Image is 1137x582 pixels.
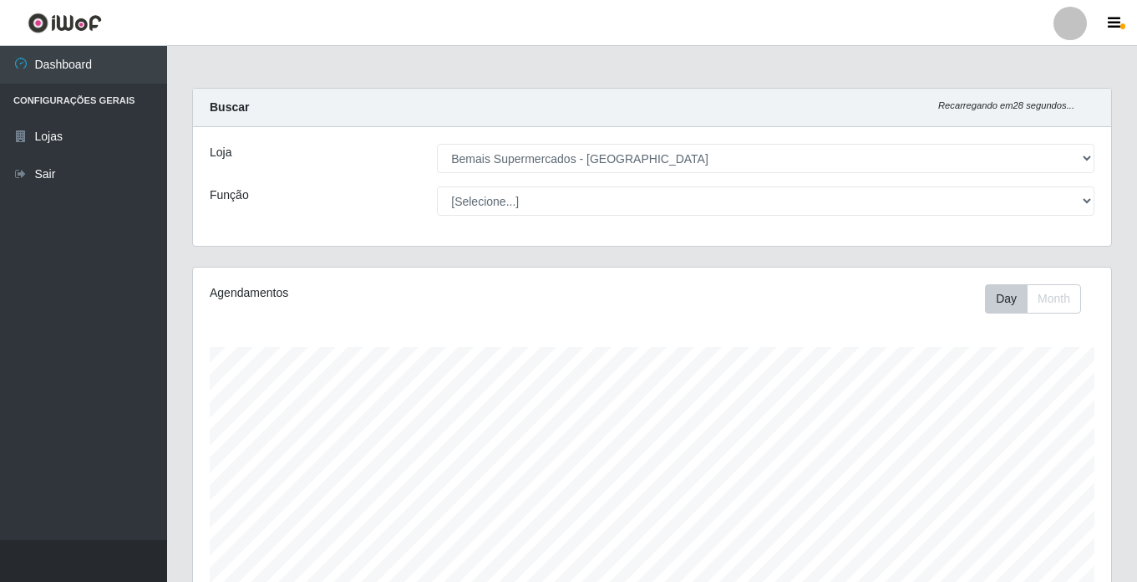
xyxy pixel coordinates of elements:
[1027,284,1081,314] button: Month
[985,284,1094,314] div: Toolbar with button groups
[210,144,231,161] label: Loja
[210,100,249,114] strong: Buscar
[985,284,1028,314] button: Day
[210,186,249,204] label: Função
[210,284,564,302] div: Agendamentos
[985,284,1081,314] div: First group
[28,13,102,33] img: CoreUI Logo
[938,100,1074,110] i: Recarregando em 28 segundos...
